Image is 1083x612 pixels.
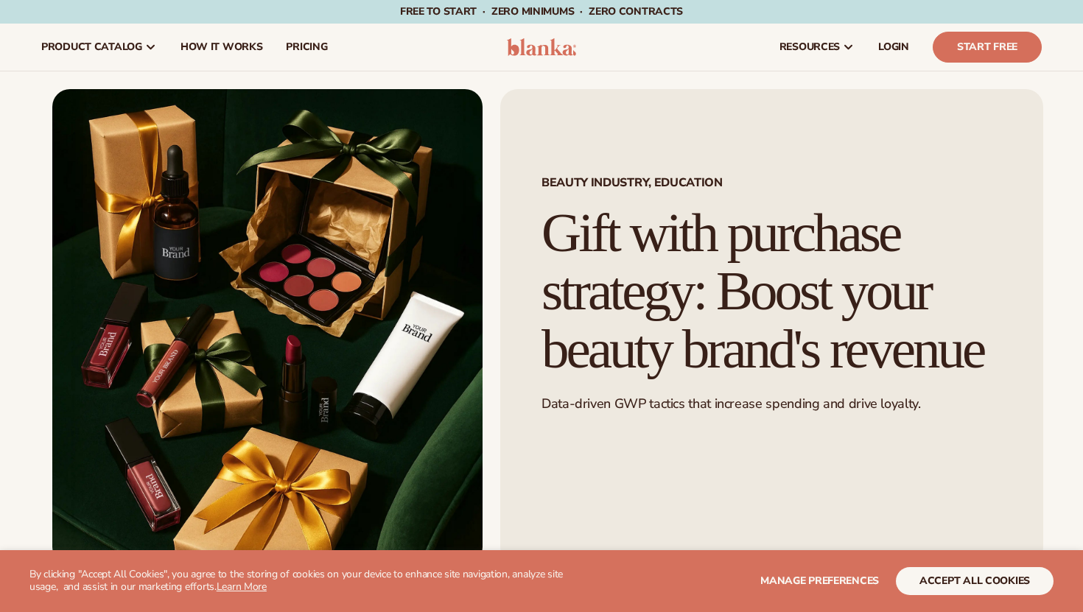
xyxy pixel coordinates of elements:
[29,569,575,594] p: By clicking "Accept All Cookies", you agree to the storing of cookies on your device to enhance s...
[29,24,169,71] a: product catalog
[541,204,1002,378] h1: Gift with purchase strategy: Boost your beauty brand's revenue
[52,89,483,565] img: Gift box display featuring branded beauty products including lip gloss, cream tube, face oil, and...
[768,24,866,71] a: resources
[933,32,1042,63] a: Start Free
[866,24,921,71] a: LOGIN
[169,24,275,71] a: How It Works
[760,574,879,588] span: Manage preferences
[878,41,909,53] span: LOGIN
[760,567,879,595] button: Manage preferences
[180,41,263,53] span: How It Works
[507,38,577,56] img: logo
[896,567,1054,595] button: accept all cookies
[274,24,339,71] a: pricing
[779,41,840,53] span: resources
[541,177,1002,189] span: Beauty industry, education
[286,41,327,53] span: pricing
[541,395,921,412] span: Data-driven GWP tactics that increase spending and drive loyalty.
[400,4,683,18] span: Free to start · ZERO minimums · ZERO contracts
[41,41,142,53] span: product catalog
[217,580,267,594] a: Learn More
